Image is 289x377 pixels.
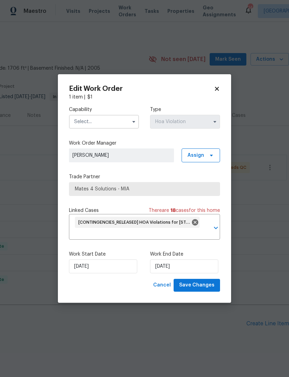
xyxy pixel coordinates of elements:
[72,152,170,159] span: [PERSON_NAME]
[78,220,193,225] span: [CONTINGENCIES_RELEASED] HOA Violations for [STREET_ADDRESS]
[150,279,174,292] button: Cancel
[69,173,220,180] label: Trade Partner
[69,251,139,258] label: Work Start Date
[174,279,220,292] button: Save Changes
[150,259,218,273] input: M/D/YYYY
[153,281,171,290] span: Cancel
[187,152,204,159] span: Assign
[150,251,220,258] label: Work End Date
[130,118,138,126] button: Show options
[179,281,214,290] span: Save Changes
[75,217,200,228] div: [CONTINGENCIES_RELEASED] HOA Violations for [STREET_ADDRESS]
[69,85,214,92] h2: Edit Work Order
[69,259,137,273] input: M/D/YYYY
[69,115,139,129] input: Select...
[149,207,220,214] span: There are case s for this home
[69,106,139,113] label: Capability
[75,186,214,192] span: Mates 4 Solutions - MIA
[211,223,221,233] button: Open
[69,207,99,214] span: Linked Cases
[69,94,220,101] div: 1 item |
[150,115,220,129] input: Select...
[170,208,176,213] span: 18
[150,106,220,113] label: Type
[87,95,93,100] span: $ 1
[211,118,219,126] button: Show options
[69,140,220,147] label: Work Order Manager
